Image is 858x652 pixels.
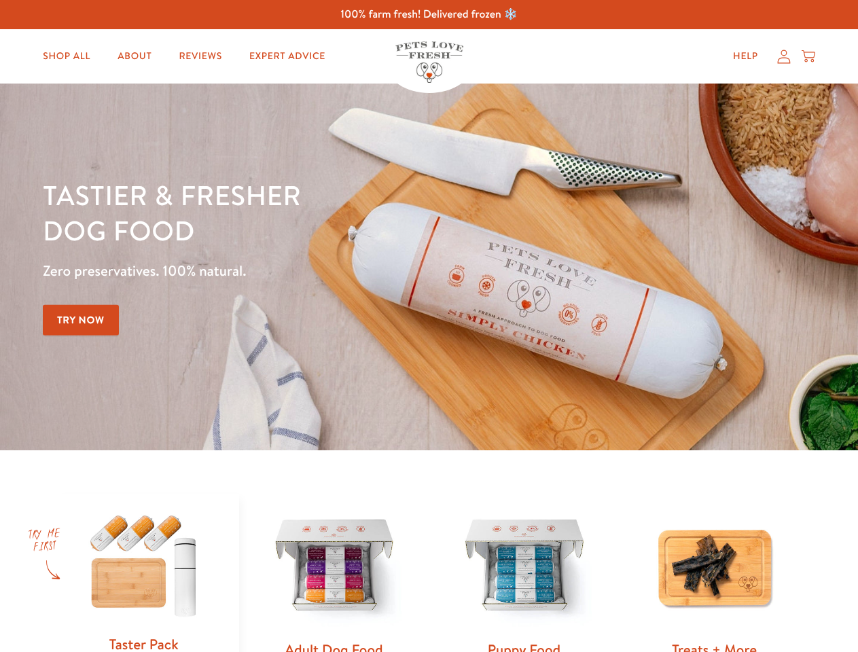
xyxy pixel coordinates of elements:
a: Reviews [168,43,232,70]
a: Shop All [32,43,101,70]
a: Expert Advice [238,43,336,70]
h1: Tastier & fresher dog food [43,177,558,248]
img: Pets Love Fresh [395,41,463,83]
a: Help [722,43,769,70]
p: Zero preservatives. 100% natural. [43,259,558,283]
a: About [107,43,162,70]
a: Try Now [43,305,119,336]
